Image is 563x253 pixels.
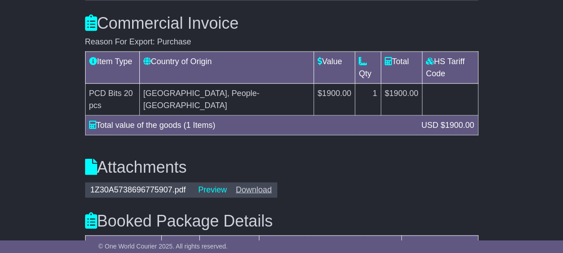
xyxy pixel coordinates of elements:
div: Reason For Export: Purchase [85,37,478,47]
a: Preview [198,185,227,194]
td: PCD Bits 20 pcs [85,84,139,116]
h3: Attachments [85,158,478,176]
td: Country of Origin [139,52,314,84]
td: $1900.00 [314,84,355,116]
h3: Commercial Invoice [85,14,478,32]
a: Download [236,185,271,194]
td: Qty [355,52,381,84]
td: Total [381,52,422,84]
td: 1 [355,84,381,116]
span: © One World Courier 2025. All rights reserved. [99,243,228,250]
div: USD $1900.00 [417,119,478,131]
td: [GEOGRAPHIC_DATA], People-[GEOGRAPHIC_DATA] [139,84,314,116]
td: Value [314,52,355,84]
td: Item Type [85,52,139,84]
td: HS Tariff Code [422,52,478,84]
div: 1Z30A5738696775907.pdf [86,185,194,195]
div: Total value of the goods (1 Items) [85,119,417,131]
h3: Booked Package Details [85,212,478,230]
td: $1900.00 [381,84,422,116]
